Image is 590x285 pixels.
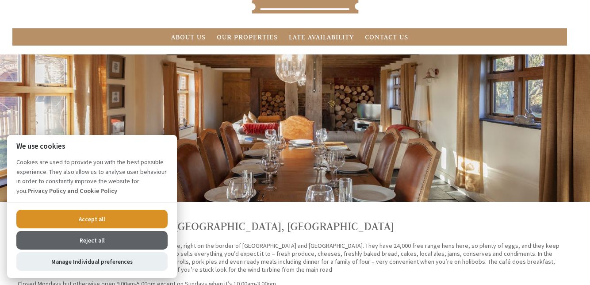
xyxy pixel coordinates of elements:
[27,187,117,195] a: Privacy Policy and Cookie Policy
[7,158,177,202] p: Cookies are used to provide you with the best possible experience. They also allow us to analyse ...
[7,142,177,150] h2: We use cookies
[18,242,562,273] p: Not just a farm shop, also a butchery and a café to be precise, right on the border of [GEOGRAPHI...
[16,210,168,228] button: Accept all
[365,33,408,41] a: Contact Us
[171,33,206,41] a: About Us
[18,219,562,233] h1: [PERSON_NAME]’s Farm Shop, [GEOGRAPHIC_DATA], [GEOGRAPHIC_DATA]
[16,252,168,271] button: Manage Individual preferences
[289,33,354,41] a: Late Availability
[16,231,168,250] button: Reject all
[217,33,278,41] a: Our Properties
